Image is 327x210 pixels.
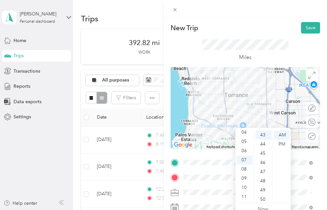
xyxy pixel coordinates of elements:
[237,174,253,183] div: 09
[301,22,320,34] button: Save
[256,149,271,158] div: 45
[274,130,290,140] div: AM
[172,141,194,149] a: Open this area in Google Maps (opens a new window)
[171,23,198,33] p: New Trip
[237,165,253,174] div: 08
[256,186,271,195] div: 49
[237,183,253,192] div: 10
[256,195,271,204] div: 50
[206,145,235,149] button: Keyboard shortcuts
[256,158,271,167] div: 46
[292,145,318,149] a: Report a map error
[237,146,253,155] div: 06
[237,128,253,137] div: 04
[256,167,271,176] div: 47
[239,53,252,61] p: Miles
[237,137,253,146] div: 05
[274,140,290,149] div: PM
[172,141,194,149] img: Google
[237,155,253,165] div: 07
[237,192,253,201] div: 11
[256,130,271,140] div: 43
[256,140,271,149] div: 44
[290,173,327,210] iframe: Everlance-gr Chat Button Frame
[256,176,271,186] div: 48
